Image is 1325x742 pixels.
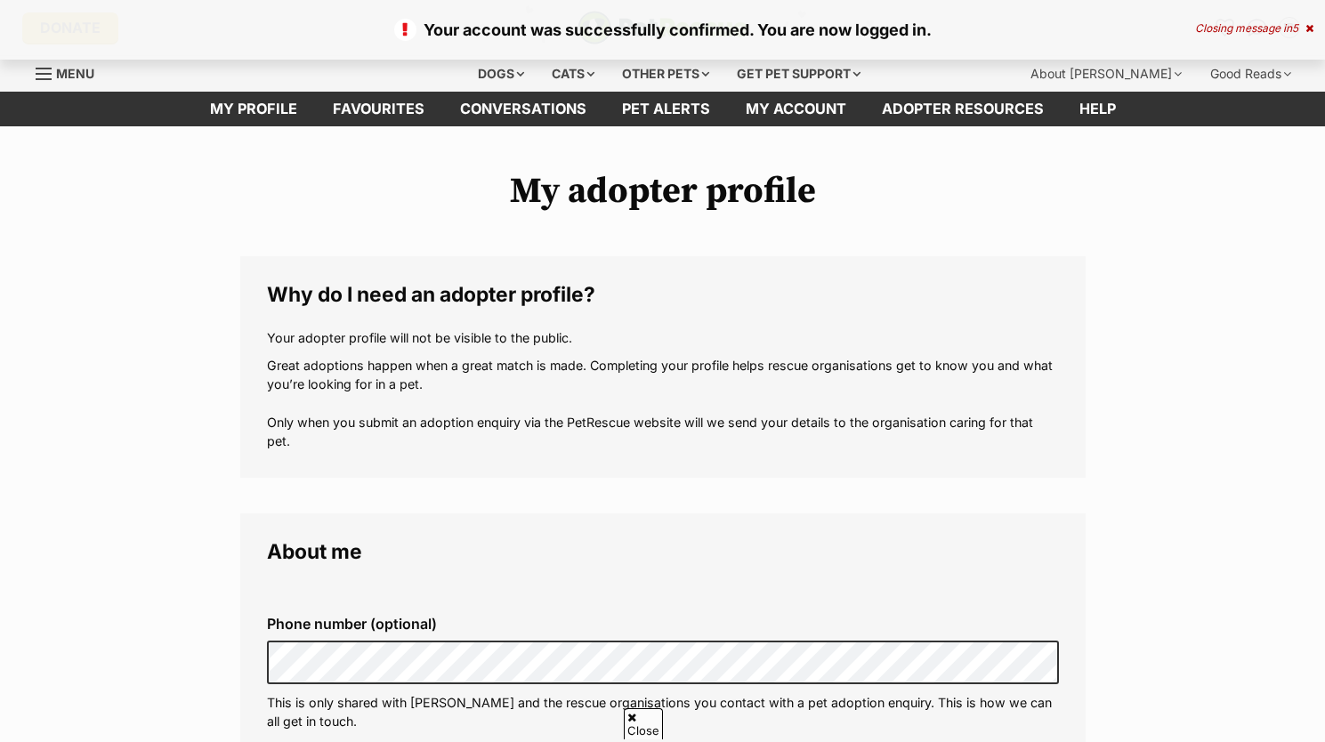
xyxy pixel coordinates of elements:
legend: About me [267,540,1059,563]
p: Your adopter profile will not be visible to the public. [267,328,1059,347]
h1: My adopter profile [240,171,1086,212]
div: Get pet support [724,56,873,92]
label: Phone number (optional) [267,616,1059,632]
p: This is only shared with [PERSON_NAME] and the rescue organisations you contact with a pet adopti... [267,693,1059,731]
div: Other pets [610,56,722,92]
a: Help [1062,92,1134,126]
a: My profile [192,92,315,126]
a: Adopter resources [864,92,1062,126]
div: About [PERSON_NAME] [1018,56,1194,92]
span: Menu [56,66,94,81]
span: Close [624,708,663,739]
fieldset: Why do I need an adopter profile? [240,256,1086,478]
a: My account [728,92,864,126]
a: Pet alerts [604,92,728,126]
legend: Why do I need an adopter profile? [267,283,1059,306]
a: conversations [442,92,604,126]
div: Good Reads [1198,56,1304,92]
div: Cats [539,56,607,92]
p: Great adoptions happen when a great match is made. Completing your profile helps rescue organisat... [267,356,1059,451]
div: Dogs [465,56,537,92]
a: Menu [36,56,107,88]
a: Favourites [315,92,442,126]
